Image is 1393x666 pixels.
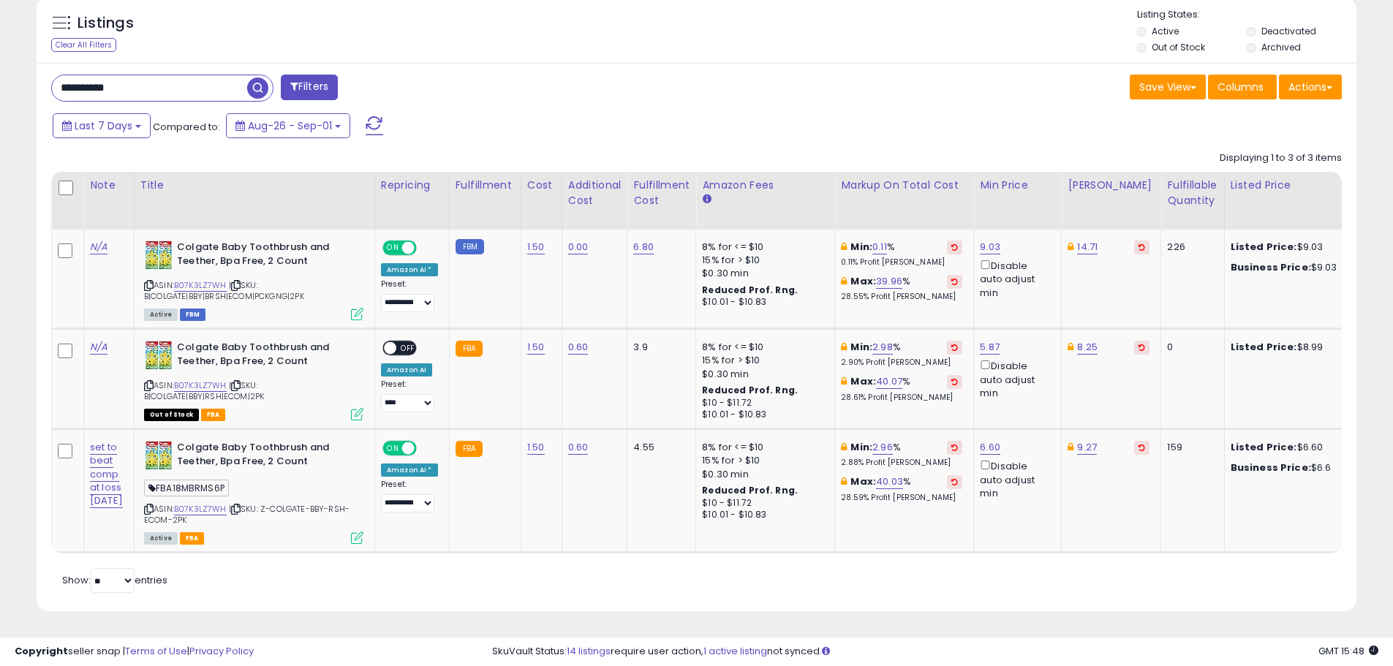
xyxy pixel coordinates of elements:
[281,75,338,100] button: Filters
[841,292,962,302] p: 28.55% Profit [PERSON_NAME]
[1261,25,1316,37] label: Deactivated
[381,480,438,512] div: Preset:
[1231,440,1297,454] b: Listed Price:
[492,645,1378,659] div: SkuVault Status: require user action, not synced.
[144,341,363,419] div: ASIN:
[1218,80,1264,94] span: Columns
[140,178,369,193] div: Title
[702,468,823,481] div: $0.30 min
[568,440,589,455] a: 0.60
[15,645,254,659] div: seller snap | |
[51,38,116,52] div: Clear All Filters
[527,240,545,254] a: 1.50
[1152,41,1205,53] label: Out of Stock
[1208,75,1277,99] button: Columns
[180,309,206,321] span: FBM
[1130,75,1206,99] button: Save View
[90,440,123,508] a: set to beat comp at loss [DATE]
[841,493,962,503] p: 28.59% Profit [PERSON_NAME]
[702,509,823,521] div: $10.01 - $10.83
[702,178,828,193] div: Amazon Fees
[850,474,876,488] b: Max:
[1231,240,1297,254] b: Listed Price:
[90,340,107,355] a: N/A
[381,379,438,412] div: Preset:
[841,441,962,468] div: %
[1137,8,1356,22] p: Listing States:
[177,241,355,271] b: Colgate Baby Toothbrush and Teether, Bpa Free, 2 Count
[1077,240,1098,254] a: 14.71
[15,644,68,658] strong: Copyright
[850,340,872,354] b: Min:
[633,341,684,354] div: 3.9
[702,497,823,510] div: $10 - $11.72
[1167,241,1212,254] div: 226
[1068,178,1155,193] div: [PERSON_NAME]
[702,484,798,496] b: Reduced Prof. Rng.
[62,573,167,587] span: Show: entries
[396,342,420,355] span: OFF
[456,441,483,457] small: FBA
[567,644,611,658] a: 14 listings
[144,241,363,319] div: ASIN:
[144,341,173,370] img: 51eM7pZZLeL._SL40_.jpg
[384,442,402,455] span: ON
[415,242,438,254] span: OFF
[633,240,654,254] a: 6.80
[1077,340,1098,355] a: 8.25
[876,274,902,289] a: 39.96
[248,118,332,133] span: Aug-26 - Sep-01
[702,368,823,381] div: $0.30 min
[174,279,227,292] a: B07K3LZ7WH
[1231,178,1357,193] div: Listed Price
[144,279,304,301] span: | SKU: B|COLGATE|BBY|BRSH|ECOM|PCKGNG|2PK
[144,532,178,545] span: All listings currently available for purchase on Amazon
[702,397,823,409] div: $10 - $11.72
[1231,340,1297,354] b: Listed Price:
[980,440,1000,455] a: 6.60
[125,644,187,658] a: Terms of Use
[144,241,173,270] img: 51eM7pZZLeL._SL40_.jpg
[144,309,178,321] span: All listings currently available for purchase on Amazon
[1231,261,1352,274] div: $9.03
[980,257,1050,300] div: Disable auto adjust min
[850,374,876,388] b: Max:
[702,193,711,206] small: Amazon Fees.
[841,475,962,502] div: %
[702,241,823,254] div: 8% for <= $10
[381,178,443,193] div: Repricing
[1231,461,1311,474] b: Business Price:
[78,13,134,34] h5: Listings
[384,242,402,254] span: ON
[1220,151,1342,165] div: Displaying 1 to 3 of 3 items
[53,113,151,138] button: Last 7 Days
[841,357,962,368] p: 2.90% Profit [PERSON_NAME]
[568,340,589,355] a: 0.60
[872,440,893,455] a: 2.96
[90,178,128,193] div: Note
[702,284,798,296] b: Reduced Prof. Rng.
[456,239,484,254] small: FBM
[876,474,903,489] a: 40.03
[527,340,545,355] a: 1.50
[633,178,690,208] div: Fulfillment Cost
[189,644,254,658] a: Privacy Policy
[872,240,887,254] a: 0.11
[1152,25,1179,37] label: Active
[850,240,872,254] b: Min:
[177,341,355,371] b: Colgate Baby Toothbrush and Teether, Bpa Free, 2 Count
[568,240,589,254] a: 0.00
[174,503,227,515] a: B07K3LZ7WH
[201,409,226,421] span: FBA
[456,341,483,357] small: FBA
[702,254,823,267] div: 15% for > $10
[850,440,872,454] b: Min:
[702,296,823,309] div: $10.01 - $10.83
[702,341,823,354] div: 8% for <= $10
[527,440,545,455] a: 1.50
[1231,441,1352,454] div: $6.60
[75,118,132,133] span: Last 7 Days
[568,178,622,208] div: Additional Cost
[144,503,350,525] span: | SKU: Z-COLGATE-BBY-RSH-ECOM-2PK
[174,379,227,392] a: B07K3LZ7WH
